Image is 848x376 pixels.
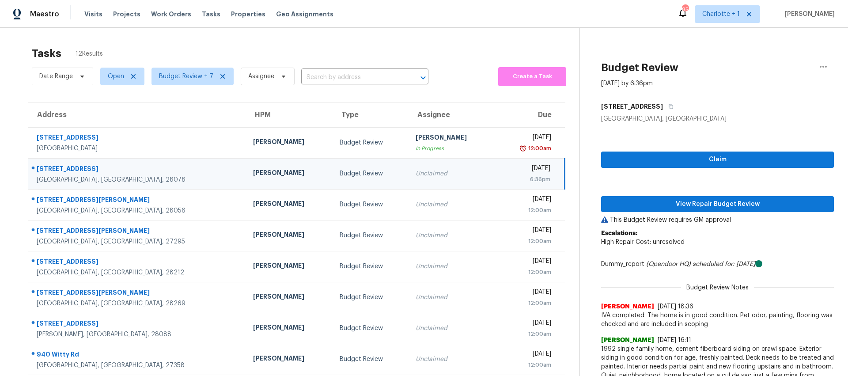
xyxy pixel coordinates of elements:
[502,299,551,308] div: 12:00am
[37,175,239,184] div: [GEOGRAPHIC_DATA], [GEOGRAPHIC_DATA], 28078
[502,330,551,338] div: 12:00am
[37,226,239,237] div: [STREET_ADDRESS][PERSON_NAME]
[416,293,488,302] div: Unclaimed
[601,63,678,72] h2: Budget Review
[502,175,550,184] div: 6:36pm
[658,304,693,310] span: [DATE] 18:36
[253,137,326,148] div: [PERSON_NAME]
[151,10,191,19] span: Work Orders
[601,302,654,311] span: [PERSON_NAME]
[301,71,404,84] input: Search by address
[39,72,73,81] span: Date Range
[416,262,488,271] div: Unclaimed
[498,67,566,86] button: Create a Task
[108,72,124,81] span: Open
[37,319,239,330] div: [STREET_ADDRESS]
[502,288,551,299] div: [DATE]
[503,72,562,82] span: Create a Task
[601,239,685,245] span: High Repair Cost: unresolved
[246,103,333,127] th: HPM
[502,361,551,369] div: 12:00am
[253,292,326,303] div: [PERSON_NAME]
[253,354,326,365] div: [PERSON_NAME]
[409,103,495,127] th: Assignee
[32,49,61,58] h2: Tasks
[502,164,550,175] div: [DATE]
[601,336,654,345] span: [PERSON_NAME]
[416,324,488,333] div: Unclaimed
[702,10,740,19] span: Charlotte + 1
[30,10,59,19] span: Maestro
[693,261,755,267] i: scheduled for: [DATE]
[601,102,663,111] h5: [STREET_ADDRESS]
[248,72,274,81] span: Assignee
[340,355,401,364] div: Budget Review
[416,169,488,178] div: Unclaimed
[37,133,239,144] div: [STREET_ADDRESS]
[28,103,246,127] th: Address
[663,99,675,114] button: Copy Address
[417,72,429,84] button: Open
[526,144,551,153] div: 12:00am
[159,72,213,81] span: Budget Review + 7
[202,11,220,17] span: Tasks
[37,257,239,268] div: [STREET_ADDRESS]
[658,337,691,343] span: [DATE] 16:11
[601,230,637,236] b: Escalations:
[37,206,239,215] div: [GEOGRAPHIC_DATA], [GEOGRAPHIC_DATA], 28056
[601,311,834,329] span: IVA completed. The home is in good condition. Pet odor, painting, flooring was checked and are in...
[84,10,102,19] span: Visits
[601,216,834,224] p: This Budget Review requires GM approval
[502,257,551,268] div: [DATE]
[416,133,488,144] div: [PERSON_NAME]
[253,168,326,179] div: [PERSON_NAME]
[340,169,401,178] div: Budget Review
[37,330,239,339] div: [PERSON_NAME], [GEOGRAPHIC_DATA], 28088
[682,5,688,14] div: 85
[502,268,551,277] div: 12:00am
[253,230,326,241] div: [PERSON_NAME]
[37,268,239,277] div: [GEOGRAPHIC_DATA], [GEOGRAPHIC_DATA], 28212
[502,195,551,206] div: [DATE]
[37,361,239,370] div: [GEOGRAPHIC_DATA], [GEOGRAPHIC_DATA], 27358
[781,10,835,19] span: [PERSON_NAME]
[37,350,239,361] div: 940 Witty Rd
[416,144,488,153] div: In Progress
[340,231,401,240] div: Budget Review
[681,283,754,292] span: Budget Review Notes
[253,199,326,210] div: [PERSON_NAME]
[416,231,488,240] div: Unclaimed
[416,355,488,364] div: Unclaimed
[333,103,409,127] th: Type
[601,152,834,168] button: Claim
[502,226,551,237] div: [DATE]
[231,10,265,19] span: Properties
[608,154,827,165] span: Claim
[340,138,401,147] div: Budget Review
[608,199,827,210] span: View Repair Budget Review
[646,261,691,267] i: (Opendoor HQ)
[519,144,526,153] img: Overdue Alarm Icon
[601,79,653,88] div: [DATE] by 6:36pm
[253,323,326,334] div: [PERSON_NAME]
[502,133,551,144] div: [DATE]
[416,200,488,209] div: Unclaimed
[37,299,239,308] div: [GEOGRAPHIC_DATA], [GEOGRAPHIC_DATA], 28269
[37,237,239,246] div: [GEOGRAPHIC_DATA], [GEOGRAPHIC_DATA], 27295
[37,144,239,153] div: [GEOGRAPHIC_DATA]
[113,10,140,19] span: Projects
[601,196,834,213] button: View Repair Budget Review
[601,114,834,123] div: [GEOGRAPHIC_DATA], [GEOGRAPHIC_DATA]
[76,49,103,58] span: 12 Results
[502,319,551,330] div: [DATE]
[340,262,401,271] div: Budget Review
[37,164,239,175] div: [STREET_ADDRESS]
[502,206,551,215] div: 12:00am
[340,324,401,333] div: Budget Review
[37,288,239,299] div: [STREET_ADDRESS][PERSON_NAME]
[502,237,551,246] div: 12:00am
[502,349,551,361] div: [DATE]
[340,200,401,209] div: Budget Review
[276,10,333,19] span: Geo Assignments
[37,195,239,206] div: [STREET_ADDRESS][PERSON_NAME]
